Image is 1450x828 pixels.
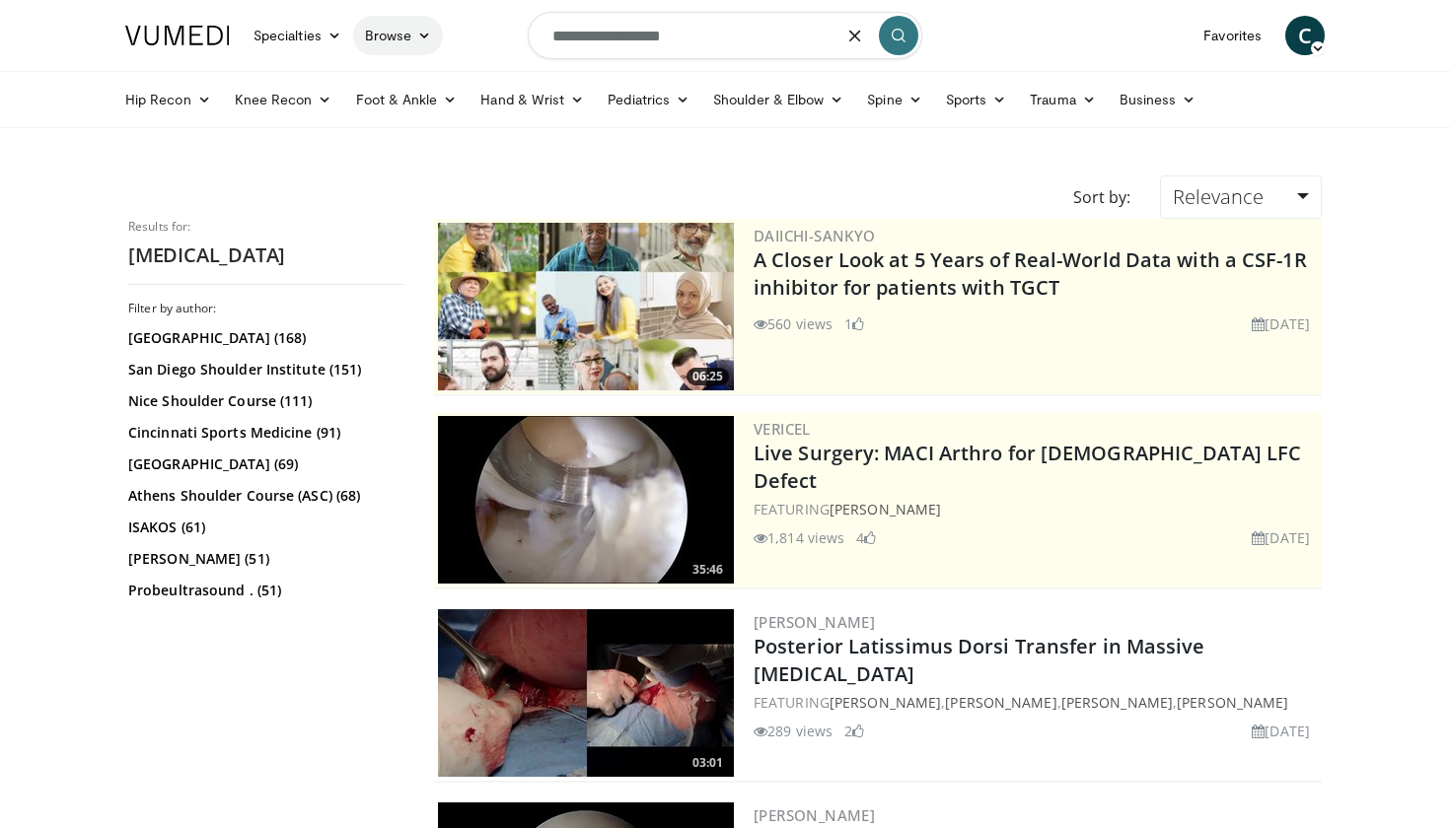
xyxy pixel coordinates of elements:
a: Live Surgery: MACI Arthro for [DEMOGRAPHIC_DATA] LFC Defect [754,440,1301,494]
a: Browse [353,16,444,55]
a: Hand & Wrist [469,80,596,119]
a: Favorites [1192,16,1273,55]
li: 1,814 views [754,527,844,548]
a: Cincinnati Sports Medicine (91) [128,423,399,443]
a: 03:01 [438,609,734,777]
span: 03:01 [687,754,729,772]
a: [PERSON_NAME] [1061,693,1173,712]
li: 560 views [754,313,833,334]
a: Daiichi-Sankyo [754,226,876,245]
li: 2 [844,721,864,741]
a: Hip Recon [113,80,223,119]
li: [DATE] [1252,313,1310,334]
a: A Closer Look at 5 Years of Real-World Data with a CSF-1R inhibitor for patients with TGCT [754,246,1307,301]
a: [PERSON_NAME] [1177,693,1288,712]
a: Posterior Latissimus Dorsi Transfer in Massive [MEDICAL_DATA] [754,633,1205,687]
a: ISAKOS (61) [128,517,399,537]
span: 06:25 [687,368,729,385]
a: Foot & Ankle [344,80,470,119]
a: Vericel [754,419,811,439]
h2: [MEDICAL_DATA] [128,242,404,268]
a: Business [1108,80,1208,119]
a: 35:46 [438,416,734,584]
a: Specialties [242,16,353,55]
a: [GEOGRAPHIC_DATA] (168) [128,328,399,348]
img: VuMedi Logo [125,26,230,45]
a: [PERSON_NAME] [754,805,875,825]
a: Spine [855,80,933,119]
img: 93c22cae-14d1-47f0-9e4a-a244e824b022.png.300x170_q85_crop-smart_upscale.jpg [438,223,734,390]
a: Sports [934,80,1019,119]
a: [PERSON_NAME] (51) [128,549,399,569]
div: FEATURING [754,499,1318,519]
li: [DATE] [1252,721,1310,741]
a: [PERSON_NAME] [830,693,941,712]
p: Results for: [128,219,404,235]
li: 1 [844,313,864,334]
a: [PERSON_NAME] [830,500,941,518]
div: FEATURING , , , [754,692,1318,713]
li: 4 [856,527,876,548]
a: Knee Recon [223,80,344,119]
a: Shoulder & Elbow [701,80,855,119]
div: Sort by: [1058,175,1145,219]
a: Pediatrics [596,80,701,119]
h3: Filter by author: [128,301,404,316]
a: Relevance [1160,175,1322,219]
a: [GEOGRAPHIC_DATA] (69) [128,454,399,474]
a: 06:25 [438,223,734,390]
a: Trauma [1018,80,1108,119]
a: Nice Shoulder Course (111) [128,391,399,411]
a: San Diego Shoulder Institute (151) [128,360,399,379]
span: Relevance [1173,183,1264,210]
li: [DATE] [1252,527,1310,548]
img: eb023345-1e2d-4374-a840-ddbc99f8c97c.300x170_q85_crop-smart_upscale.jpg [438,416,734,584]
span: 35:46 [687,561,729,579]
a: C [1285,16,1325,55]
input: Search topics, interventions [528,12,922,59]
a: Probeultrasound . (51) [128,581,399,600]
a: [PERSON_NAME] [754,612,875,632]
img: 16c22569-32e3-4d6c-b618-ed3919dbf96c.300x170_q85_crop-smart_upscale.jpg [438,609,734,777]
a: Athens Shoulder Course (ASC) (68) [128,486,399,506]
a: [PERSON_NAME] [945,693,1056,712]
li: 289 views [754,721,833,741]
